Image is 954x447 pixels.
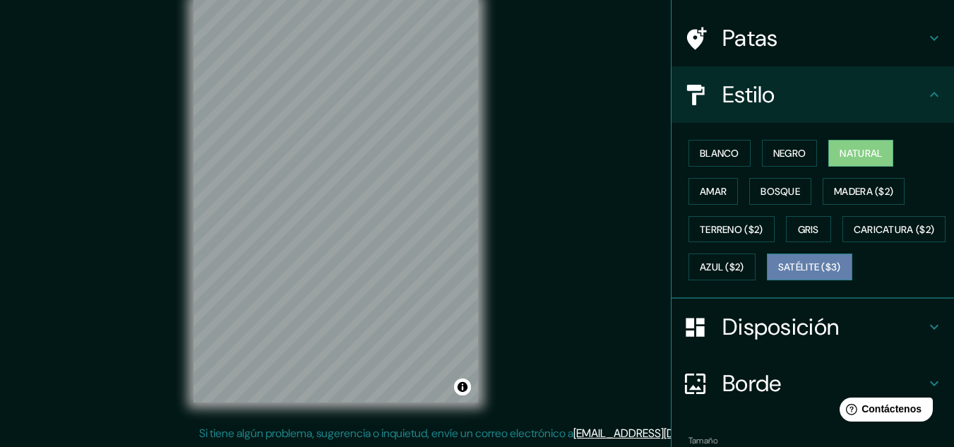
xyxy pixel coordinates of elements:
font: Blanco [700,147,739,160]
a: [EMAIL_ADDRESS][DOMAIN_NAME] [573,426,748,441]
button: Amar [688,178,738,205]
button: Terreno ($2) [688,216,775,243]
button: Bosque [749,178,811,205]
button: Natural [828,140,893,167]
font: Azul ($2) [700,261,744,274]
font: Madera ($2) [834,185,893,198]
font: Gris [798,223,819,236]
font: Negro [773,147,806,160]
div: Estilo [672,66,954,123]
button: Azul ($2) [688,254,756,280]
font: Patas [722,23,778,53]
font: Satélite ($3) [778,261,841,274]
font: Disposición [722,312,839,342]
iframe: Lanzador de widgets de ayuda [828,392,938,431]
font: Si tiene algún problema, sugerencia o inquietud, envíe un correo electrónico a [199,426,573,441]
button: Negro [762,140,818,167]
font: Caricatura ($2) [854,223,935,236]
font: Natural [840,147,882,160]
button: Activar o desactivar atribución [454,379,471,395]
font: Estilo [722,80,775,109]
button: Satélite ($3) [767,254,852,280]
font: Bosque [761,185,800,198]
button: Madera ($2) [823,178,905,205]
button: Caricatura ($2) [842,216,946,243]
button: Gris [786,216,831,243]
font: Terreno ($2) [700,223,763,236]
div: Borde [672,355,954,412]
div: Patas [672,10,954,66]
div: Disposición [672,299,954,355]
font: Amar [700,185,727,198]
font: Borde [722,369,782,398]
font: Tamaño [688,435,717,446]
button: Blanco [688,140,751,167]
